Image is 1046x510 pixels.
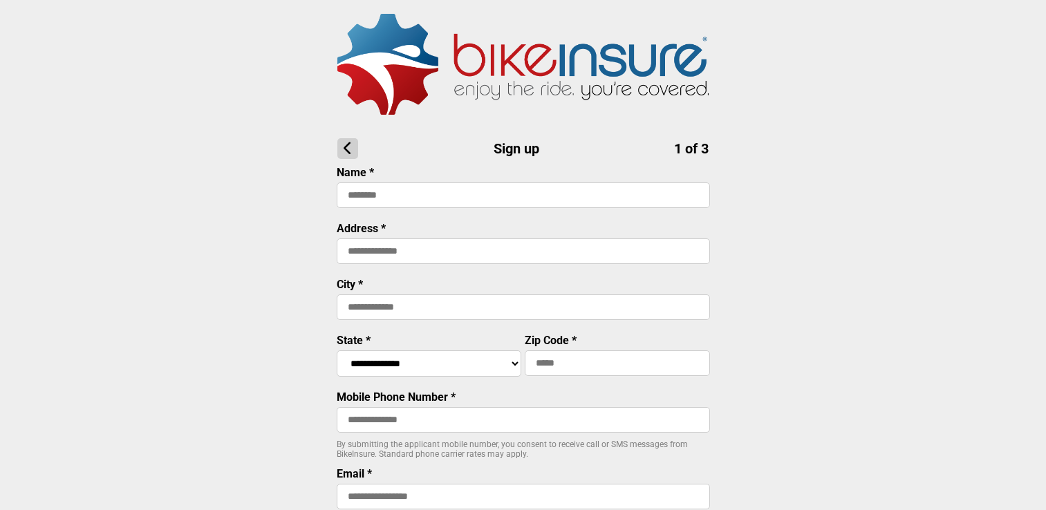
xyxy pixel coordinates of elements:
label: Address * [337,222,386,235]
p: By submitting the applicant mobile number, you consent to receive call or SMS messages from BikeI... [337,440,710,459]
label: Zip Code * [525,334,577,347]
h1: Sign up [337,138,709,159]
label: Mobile Phone Number * [337,390,456,404]
label: City * [337,278,363,291]
label: Email * [337,467,372,480]
span: 1 of 3 [674,140,709,157]
label: State * [337,334,371,347]
label: Name * [337,166,374,179]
